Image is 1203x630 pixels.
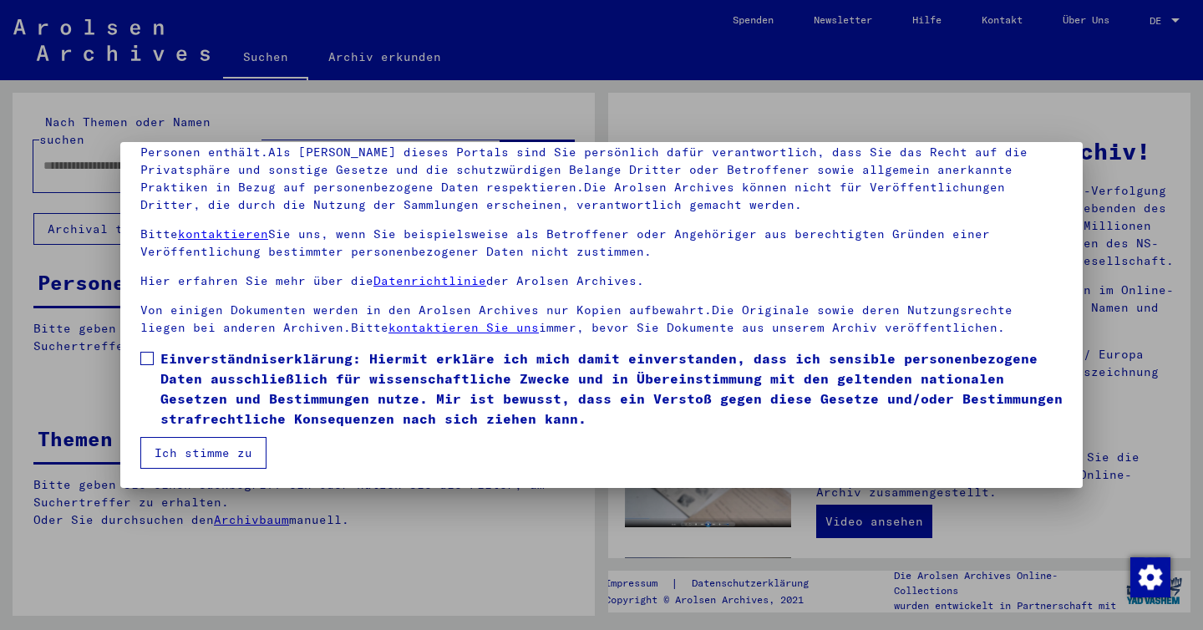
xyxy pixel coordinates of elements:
[140,302,1063,337] p: Von einigen Dokumenten werden in den Arolsen Archives nur Kopien aufbewahrt.Die Originale sowie d...
[140,272,1063,290] p: Hier erfahren Sie mehr über die der Arolsen Archives.
[1130,557,1170,597] img: Zustimmung ändern
[160,348,1063,429] span: Einverständniserklärung: Hiermit erkläre ich mich damit einverstanden, dass ich sensible personen...
[140,437,266,469] button: Ich stimme zu
[388,320,539,335] a: kontaktieren Sie uns
[178,226,268,241] a: kontaktieren
[373,273,486,288] a: Datenrichtlinie
[140,126,1063,214] p: Bitte beachten Sie, dass dieses Portal über NS - Verfolgte sensible Daten zu identifizierten oder...
[1129,556,1170,597] div: Zustimmung ändern
[140,226,1063,261] p: Bitte Sie uns, wenn Sie beispielsweise als Betroffener oder Angehöriger aus berechtigten Gründen ...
